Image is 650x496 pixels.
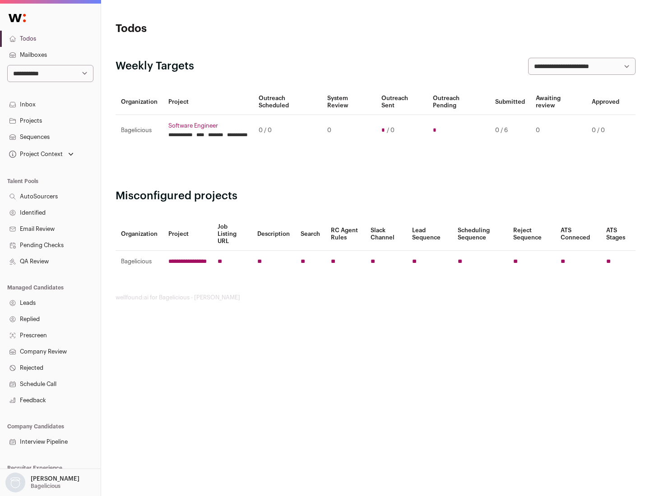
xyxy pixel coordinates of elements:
[530,115,586,146] td: 0
[163,89,253,115] th: Project
[7,148,75,161] button: Open dropdown
[376,89,428,115] th: Outreach Sent
[7,151,63,158] div: Project Context
[407,218,452,251] th: Lead Sequence
[601,218,636,251] th: ATS Stages
[116,294,636,301] footer: wellfound:ai for Bagelicious - [PERSON_NAME]
[4,473,81,492] button: Open dropdown
[490,89,530,115] th: Submitted
[508,218,556,251] th: Reject Sequence
[116,218,163,251] th: Organization
[253,115,322,146] td: 0 / 0
[365,218,407,251] th: Slack Channel
[253,89,322,115] th: Outreach Scheduled
[452,218,508,251] th: Scheduling Sequence
[31,475,79,482] p: [PERSON_NAME]
[325,218,365,251] th: RC Agent Rules
[295,218,325,251] th: Search
[252,218,295,251] th: Description
[427,89,489,115] th: Outreach Pending
[5,473,25,492] img: nopic.png
[322,115,376,146] td: 0
[322,89,376,115] th: System Review
[586,115,625,146] td: 0 / 0
[4,9,31,27] img: Wellfound
[168,122,248,129] a: Software Engineer
[555,218,600,251] th: ATS Conneced
[387,127,395,134] span: / 0
[212,218,252,251] th: Job Listing URL
[586,89,625,115] th: Approved
[31,482,60,490] p: Bagelicious
[116,22,289,36] h1: Todos
[116,59,194,73] h2: Weekly Targets
[530,89,586,115] th: Awaiting review
[163,218,212,251] th: Project
[116,189,636,203] h2: Misconfigured projects
[116,115,163,146] td: Bagelicious
[490,115,530,146] td: 0 / 6
[116,251,163,273] td: Bagelicious
[116,89,163,115] th: Organization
